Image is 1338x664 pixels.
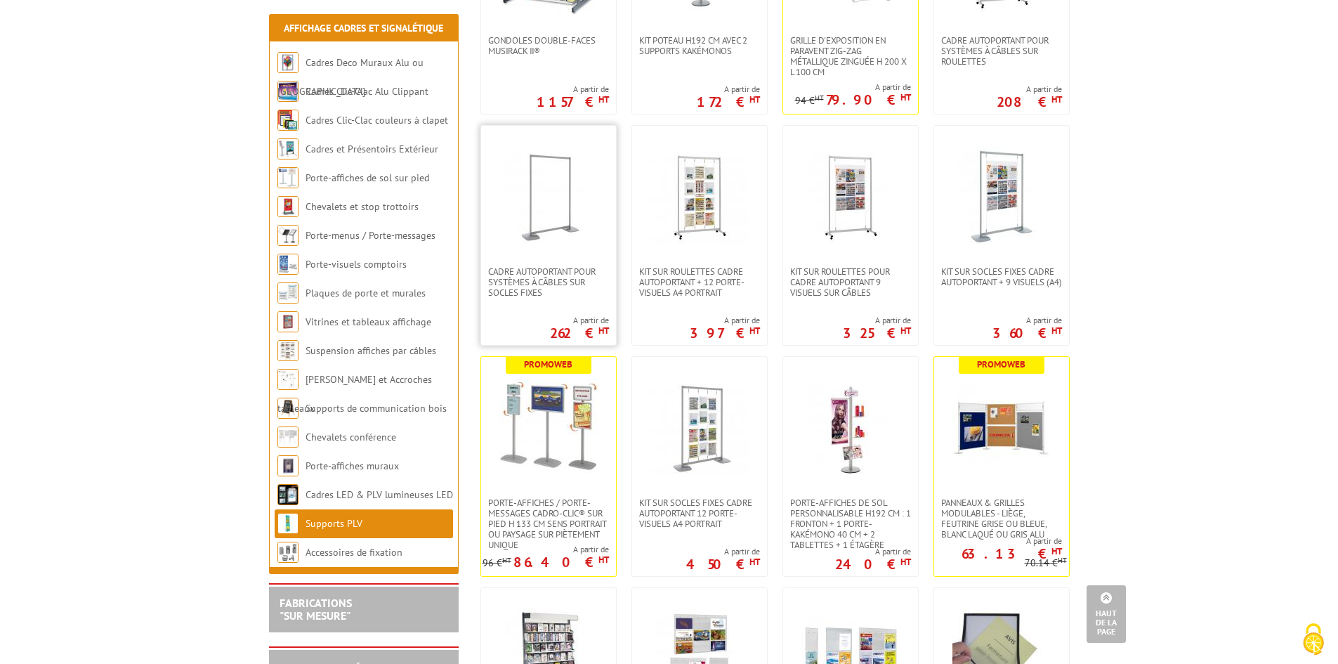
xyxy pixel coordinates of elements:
[992,315,1062,326] span: A partir de
[639,35,760,56] span: Kit poteau H192 cm avec 2 supports kakémonos
[277,282,299,304] img: Plaques de porte et murales
[499,378,598,476] img: Porte-affiches / Porte-messages Cadro-Clic® sur pied H 133 cm sens portrait ou paysage sur piètem...
[306,431,396,443] a: Chevalets conférence
[502,555,511,565] sup: HT
[992,329,1062,337] p: 360 €
[686,560,760,568] p: 450 €
[306,488,453,501] a: Cadres LED & PLV lumineuses LED
[277,455,299,476] img: Porte-affiches muraux
[481,497,616,550] a: Porte-affiches / Porte-messages Cadro-Clic® sur pied H 133 cm sens portrait ou paysage sur piètem...
[1051,93,1062,105] sup: HT
[1296,622,1331,657] img: Cookies (fenêtre modale)
[277,225,299,246] img: Porte-menus / Porte-messages
[306,315,431,328] a: Vitrines et tableaux affichage
[488,266,609,298] span: Cadre autoportant pour systèmes à câbles sur socles fixes
[790,266,911,298] span: Kit sur roulettes pour cadre autoportant 9 visuels sur câbles
[1025,558,1067,568] p: 70.14 €
[306,460,399,472] a: Porte-affiches muraux
[483,544,609,555] span: A partir de
[306,171,429,184] a: Porte-affiches de sol sur pied
[639,266,760,298] span: Kit sur roulettes cadre autoportant + 12 porte-visuels A4 Portrait
[277,56,424,98] a: Cadres Deco Muraux Alu ou [GEOGRAPHIC_DATA]
[843,315,911,326] span: A partir de
[952,147,1051,245] img: Kit sur socles fixes Cadre autoportant + 9 visuels (A4)
[801,378,900,476] img: Porte-affiches de sol personnalisable H192 cm : 1 fronton + 1 porte-kakémono 40 cm + 2 tablettes ...
[284,22,443,34] a: Affichage Cadres et Signalétique
[843,329,911,337] p: 325 €
[941,35,1062,67] span: Cadre autoportant pour systèmes à câbles sur roulettes
[513,558,609,566] p: 86.40 €
[1051,545,1062,557] sup: HT
[306,229,435,242] a: Porte-menus / Porte-messages
[790,497,911,550] span: Porte-affiches de sol personnalisable H192 cm : 1 fronton + 1 porte-kakémono 40 cm + 2 tablettes ...
[934,35,1069,67] a: Cadre autoportant pour systèmes à câbles sur roulettes
[783,497,918,550] a: Porte-affiches de sol personnalisable H192 cm : 1 fronton + 1 porte-kakémono 40 cm + 2 tablettes ...
[650,378,749,476] img: Kit sur socles fixes cadre autoportant 12 porte-visuels A4 Portrait
[934,497,1069,540] a: Panneaux & Grilles modulables - liège, feutrine grise ou bleue, blanc laqué ou gris alu
[306,287,426,299] a: Plaques de porte et murales
[941,497,1062,540] span: Panneaux & Grilles modulables - liège, feutrine grise ou bleue, blanc laqué ou gris alu
[306,200,419,213] a: Chevalets et stop trottoirs
[690,329,760,337] p: 397 €
[900,556,911,568] sup: HT
[550,329,609,337] p: 262 €
[1058,555,1067,565] sup: HT
[280,596,352,623] a: FABRICATIONS"Sur Mesure"
[306,85,428,98] a: Cadres Clic-Clac Alu Clippant
[306,402,447,415] a: Supports de communication bois
[900,325,911,337] sup: HT
[277,110,299,131] img: Cadres Clic-Clac couleurs à clapet
[686,546,760,557] span: A partir de
[306,114,448,126] a: Cadres Clic-Clac couleurs à clapet
[550,315,609,326] span: A partir de
[962,549,1062,558] p: 63.13 €
[277,513,299,534] img: Supports PLV
[277,311,299,332] img: Vitrines et tableaux affichage
[632,35,767,56] a: Kit poteau H192 cm avec 2 supports kakémonos
[783,35,918,77] a: Grille d'exposition en paravent zig-zag métallique Zinguée H 200 x L 100 cm
[277,254,299,275] img: Porte-visuels comptoirs
[277,196,299,217] img: Chevalets et stop trottoirs
[306,258,407,271] a: Porte-visuels comptoirs
[488,497,609,550] span: Porte-affiches / Porte-messages Cadro-Clic® sur pied H 133 cm sens portrait ou paysage sur piètem...
[934,266,1069,287] a: Kit sur socles fixes Cadre autoportant + 9 visuels (A4)
[801,147,900,245] img: Kit sur roulettes pour cadre autoportant 9 visuels sur câbles
[783,266,918,298] a: Kit sur roulettes pour cadre autoportant 9 visuels sur câbles
[537,84,609,95] span: A partir de
[499,147,598,245] img: Cadre autoportant pour systèmes à câbles sur socles fixes
[795,96,824,106] p: 94 €
[306,517,362,530] a: Supports PLV
[815,93,824,103] sup: HT
[277,52,299,73] img: Cadres Deco Muraux Alu ou Bois
[697,84,760,95] span: A partir de
[900,91,911,103] sup: HT
[749,556,760,568] sup: HT
[835,546,911,557] span: A partir de
[632,497,767,529] a: Kit sur socles fixes cadre autoportant 12 porte-visuels A4 Portrait
[524,358,572,370] b: Promoweb
[697,98,760,106] p: 172 €
[997,84,1062,95] span: A partir de
[277,167,299,188] img: Porte-affiches de sol sur pied
[277,484,299,505] img: Cadres LED & PLV lumineuses LED
[277,369,299,390] img: Cimaises et Accroches tableaux
[483,558,511,568] p: 96 €
[997,98,1062,106] p: 208 €
[749,93,760,105] sup: HT
[277,138,299,160] img: Cadres et Présentoirs Extérieur
[632,266,767,298] a: Kit sur roulettes cadre autoportant + 12 porte-visuels A4 Portrait
[690,315,760,326] span: A partir de
[1087,585,1126,643] a: Haut de la page
[952,378,1051,476] img: Panneaux & Grilles modulables - liège, feutrine grise ou bleue, blanc laqué ou gris alu
[306,546,402,559] a: Accessoires de fixation
[749,325,760,337] sup: HT
[934,535,1062,547] span: A partir de
[537,98,609,106] p: 1157 €
[598,93,609,105] sup: HT
[639,497,760,529] span: Kit sur socles fixes cadre autoportant 12 porte-visuels A4 Portrait
[481,266,616,298] a: Cadre autoportant pour systèmes à câbles sur socles fixes
[835,560,911,568] p: 240 €
[941,266,1062,287] span: Kit sur socles fixes Cadre autoportant + 9 visuels (A4)
[277,340,299,361] img: Suspension affiches par câbles
[277,373,432,415] a: [PERSON_NAME] et Accroches tableaux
